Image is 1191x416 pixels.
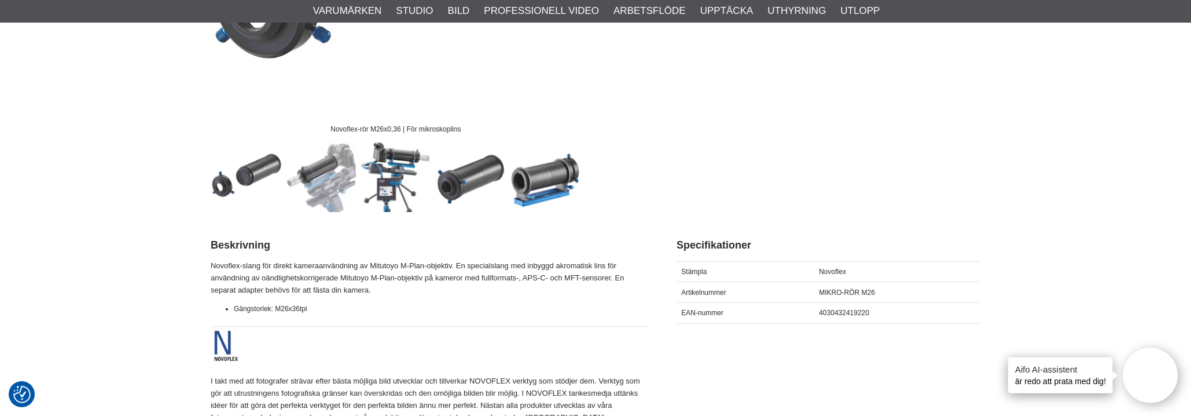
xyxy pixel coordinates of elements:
[768,5,826,16] font: Uthyrning
[396,5,433,16] font: Studio
[234,305,307,313] font: Gängstorlek: M26x36tpi
[819,309,870,317] font: 4030432419220
[448,3,470,19] a: Bild
[396,3,433,19] a: Studio
[682,309,724,317] font: EAN-nummer
[484,5,600,16] font: Professionell video
[682,289,726,297] font: Artikelnummer
[211,261,624,294] font: Novoflex-slang för direkt kameraanvändning av Mitutoyo M-Plan-objektiv. En specialslang med inbyg...
[212,142,282,212] img: Novoflex-rör M26x0,36 | För mikroskoplins
[819,268,847,276] font: Novoflex
[510,142,580,212] img: Komplett med hållare
[313,3,382,19] a: Varumärken
[13,386,31,403] img: Återgå till samtyckesknappen
[682,268,707,276] font: Stämpla
[1015,377,1106,386] font: är redo att prata med dig!
[286,142,356,212] img: Specialtub för montering av mikroskopobjektiv
[211,322,648,364] img: Novoflex - Om
[361,142,431,212] img: Med Novoflex tillbehör
[13,384,31,405] button: Samtyckesinställningar
[211,239,270,251] font: Beskrivning
[1015,364,1078,374] font: Aifo AI-assistent
[677,239,751,251] font: Specifikationer
[841,5,880,16] font: Utlopp
[841,3,880,19] a: Utlopp
[768,3,826,19] a: Uthyrning
[436,142,506,212] img: Inbyggd akromatisk lins
[819,289,876,297] font: MIKRO-RÖR M26
[484,3,600,19] a: Professionell video
[700,3,753,19] a: Upptäcka
[313,5,382,16] font: Varumärken
[613,5,686,16] font: Arbetsflöde
[700,5,753,16] font: Upptäcka
[448,5,470,16] font: Bild
[613,3,686,19] a: Arbetsflöde
[330,125,461,133] font: Novoflex-rör M26x0,36 | För mikroskoplins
